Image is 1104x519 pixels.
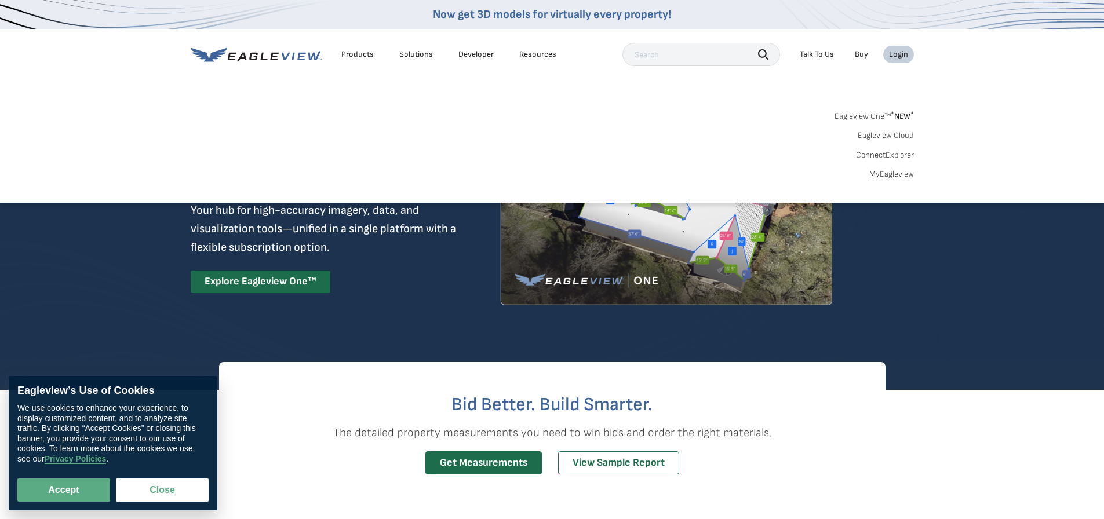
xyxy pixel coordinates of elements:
[519,49,556,60] div: Resources
[869,169,914,180] a: MyEagleview
[116,478,209,502] button: Close
[219,396,886,414] h2: Bid Better. Build Smarter.
[45,454,107,464] a: Privacy Policies
[622,43,780,66] input: Search
[856,150,914,160] a: ConnectExplorer
[17,403,209,464] div: We use cookies to enhance your experience, to display customized content, and to analyze site tra...
[17,385,209,397] div: Eagleview’s Use of Cookies
[191,201,458,257] p: Your hub for high-accuracy imagery, data, and visualization tools—unified in a single platform wi...
[858,130,914,141] a: Eagleview Cloud
[458,49,494,60] a: Developer
[433,8,671,21] a: Now get 3D models for virtually every property!
[889,49,908,60] div: Login
[17,478,110,502] button: Accept
[425,451,542,475] a: Get Measurements
[399,49,433,60] div: Solutions
[191,271,330,293] a: Explore Eagleview One™
[855,49,868,60] a: Buy
[835,108,914,121] a: Eagleview One™*NEW*
[800,49,834,60] div: Talk To Us
[219,423,886,442] p: The detailed property measurements you need to win bids and order the right materials.
[891,111,914,121] span: NEW
[341,49,374,60] div: Products
[558,451,679,475] a: View Sample Report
